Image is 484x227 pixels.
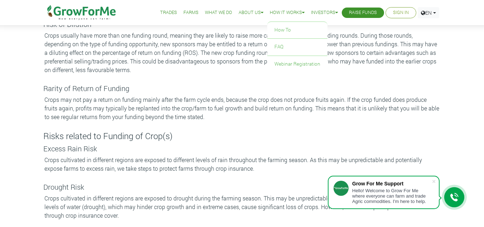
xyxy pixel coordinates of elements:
a: Sign In [393,9,409,16]
div: Hello! Welcome to Grow For Me where everyone can farm and trade Agric commodities. I'm here to help. [352,188,432,204]
a: Trades [160,9,177,16]
h5: Rarity of Return of Funding [43,84,441,93]
p: Crops cultivated in different regions are exposed to drought during the farming season. This may ... [44,194,440,220]
a: FAQ [267,39,327,55]
a: Investors [311,9,338,16]
p: Crops may not pay a return on funding mainly after the farm cycle ends, because the crop does not... [44,95,440,121]
a: How it Works [270,9,305,16]
a: Raise Funds [349,9,377,16]
p: Crops usually have more than one funding round, meaning they are likely to raise more capital in ... [44,31,440,74]
h5: Drought Risk [43,183,441,191]
a: How To [267,22,327,38]
p: Crops cultivated in different regions are exposed to different levels of rain throughout the farm... [44,156,440,173]
a: Webinar Registration [267,56,327,72]
a: What We Do [205,9,232,16]
a: Farms [183,9,198,16]
h5: Risk of Dilution [43,20,441,28]
a: About Us [239,9,263,16]
h5: Excess Rain Risk [43,144,441,153]
h4: Risks related to Funding of Crop(s) [43,131,441,141]
a: EN [418,7,439,18]
div: Grow For Me Support [352,181,432,186]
